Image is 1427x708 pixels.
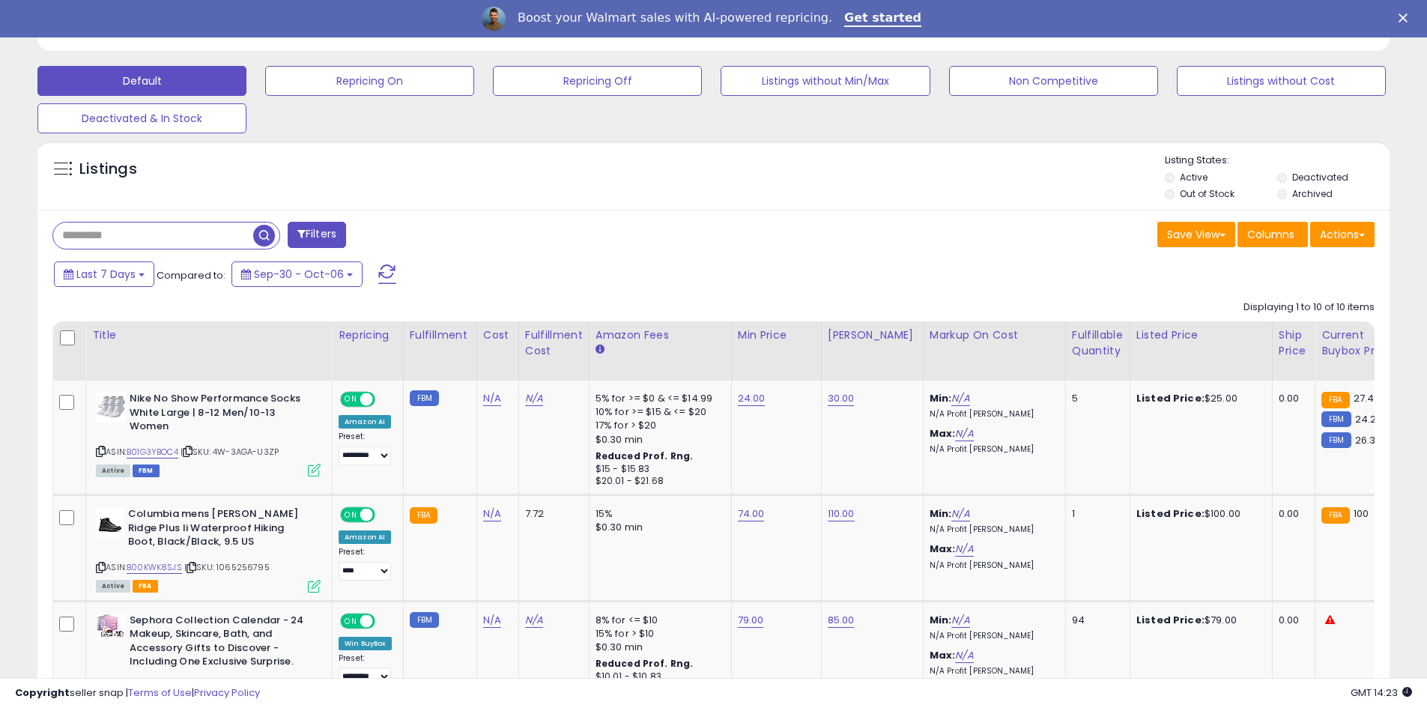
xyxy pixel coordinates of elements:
p: N/A Profit [PERSON_NAME] [930,444,1054,455]
small: FBM [1321,411,1351,427]
div: 17% for > $20 [596,419,720,432]
span: 100 [1354,506,1369,521]
div: 0.00 [1279,392,1303,405]
b: Min: [930,613,952,627]
th: The percentage added to the cost of goods (COGS) that forms the calculator for Min & Max prices. [923,321,1065,381]
button: Filters [288,222,346,248]
button: Repricing On [265,66,474,96]
a: N/A [483,506,501,521]
img: 31wiuylCfIL._SL40_.jpg [96,507,124,537]
span: ON [342,393,360,406]
b: Sephora Collection Calendar - 24 Makeup, Skincare, Bath, and Accessory Gifts to Discover - Includ... [130,614,312,673]
div: $20.01 - $21.68 [596,475,720,488]
label: Active [1180,171,1208,184]
div: Repricing [339,327,397,343]
div: $79.00 [1136,614,1261,627]
div: 7.72 [525,507,578,521]
b: Columbia mens [PERSON_NAME] Ridge Plus Ii Waterproof Hiking Boot, Black/Black, 9.5 US [128,507,310,553]
span: Compared to: [157,268,225,282]
div: 15% [596,507,720,521]
a: 74.00 [738,506,765,521]
button: Sep-30 - Oct-06 [231,261,363,287]
span: OFF [373,614,397,627]
p: N/A Profit [PERSON_NAME] [930,631,1054,641]
div: Displaying 1 to 10 of 10 items [1243,300,1375,315]
p: Listing States: [1165,154,1390,168]
small: FBA [1321,507,1349,524]
a: N/A [955,648,973,663]
a: N/A [525,391,543,406]
div: $25.00 [1136,392,1261,405]
div: 8% for <= $10 [596,614,720,627]
h5: Listings [79,159,137,180]
div: 94 [1072,614,1118,627]
button: Deactivated & In Stock [37,103,246,133]
a: Privacy Policy [194,686,260,700]
span: All listings currently available for purchase on Amazon [96,580,130,593]
div: Close [1399,13,1414,22]
a: N/A [951,506,969,521]
button: Non Competitive [949,66,1158,96]
a: N/A [955,426,973,441]
div: Amazon AI [339,415,391,429]
div: Current Buybox Price [1321,327,1399,359]
div: ASIN: [96,392,321,475]
div: Fulfillment [410,327,470,343]
p: N/A Profit [PERSON_NAME] [930,409,1054,420]
span: | SKU: 1065256795 [184,561,270,573]
span: 24.23 [1355,412,1383,426]
span: FBA [133,580,158,593]
label: Archived [1292,187,1333,200]
small: FBM [410,390,439,406]
span: 2025-10-14 14:23 GMT [1351,686,1412,700]
a: 24.00 [738,391,766,406]
b: Min: [930,506,952,521]
div: Fulfillment Cost [525,327,583,359]
div: Cost [483,327,512,343]
b: Max: [930,542,956,556]
div: Markup on Cost [930,327,1059,343]
b: Max: [930,648,956,662]
a: 85.00 [828,613,855,628]
a: 79.00 [738,613,764,628]
button: Default [37,66,246,96]
div: 1 [1072,507,1118,521]
span: Sep-30 - Oct-06 [254,267,344,282]
a: N/A [951,391,969,406]
div: Preset: [339,432,392,465]
div: seller snap | | [15,686,260,701]
div: Listed Price [1136,327,1266,343]
div: $0.30 min [596,521,720,534]
small: FBA [410,507,437,524]
small: FBM [1321,432,1351,448]
a: B00KWK8SJS [127,561,182,574]
b: Reduced Prof. Rng. [596,657,694,670]
span: All listings currently available for purchase on Amazon [96,465,130,477]
a: Get started [844,10,921,27]
span: OFF [373,393,397,406]
b: Max: [930,426,956,441]
b: Reduced Prof. Rng. [596,450,694,462]
small: Amazon Fees. [596,343,605,357]
a: N/A [525,613,543,628]
span: ON [342,509,360,521]
a: B01G3YBOC4 [127,446,178,459]
img: 51BpUKZe-cL._SL40_.jpg [96,614,126,640]
div: 0.00 [1279,507,1303,521]
span: 26.37 [1355,433,1381,447]
small: FBA [1321,392,1349,408]
a: 30.00 [828,391,855,406]
b: Listed Price: [1136,613,1205,627]
div: Fulfillable Quantity [1072,327,1124,359]
span: OFF [373,509,397,521]
small: FBM [410,612,439,628]
p: N/A Profit [PERSON_NAME] [930,524,1054,535]
b: Listed Price: [1136,391,1205,405]
div: Win BuyBox [339,637,392,650]
span: FBM [133,465,160,477]
img: 41aa3elYBdL._SL40_.jpg [96,392,126,422]
img: Profile image for Adrian [482,7,506,31]
div: Min Price [738,327,815,343]
div: $100.00 [1136,507,1261,521]
label: Out of Stock [1180,187,1234,200]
